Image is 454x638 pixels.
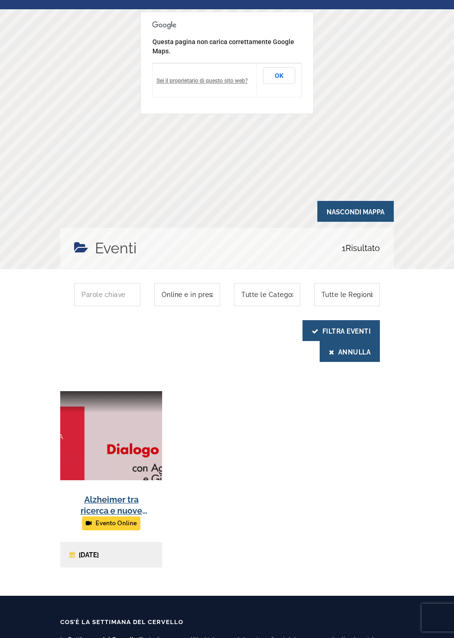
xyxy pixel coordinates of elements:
button: Annulla [320,341,380,362]
span: Cos’è la Settimana del Cervello [60,619,183,625]
span: Questa pagina non carica correttamente Google Maps. [152,38,294,55]
span: Risultato [342,237,380,259]
span: 1 [342,243,346,253]
input: Parole chiave [74,283,140,306]
a: Sei il proprietario di questo sito web? [157,77,248,84]
h4: Eventi [95,237,137,259]
button: Filtra Eventi [303,320,380,341]
span: Nascondi Mappa [317,201,394,222]
button: OK [263,67,296,84]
